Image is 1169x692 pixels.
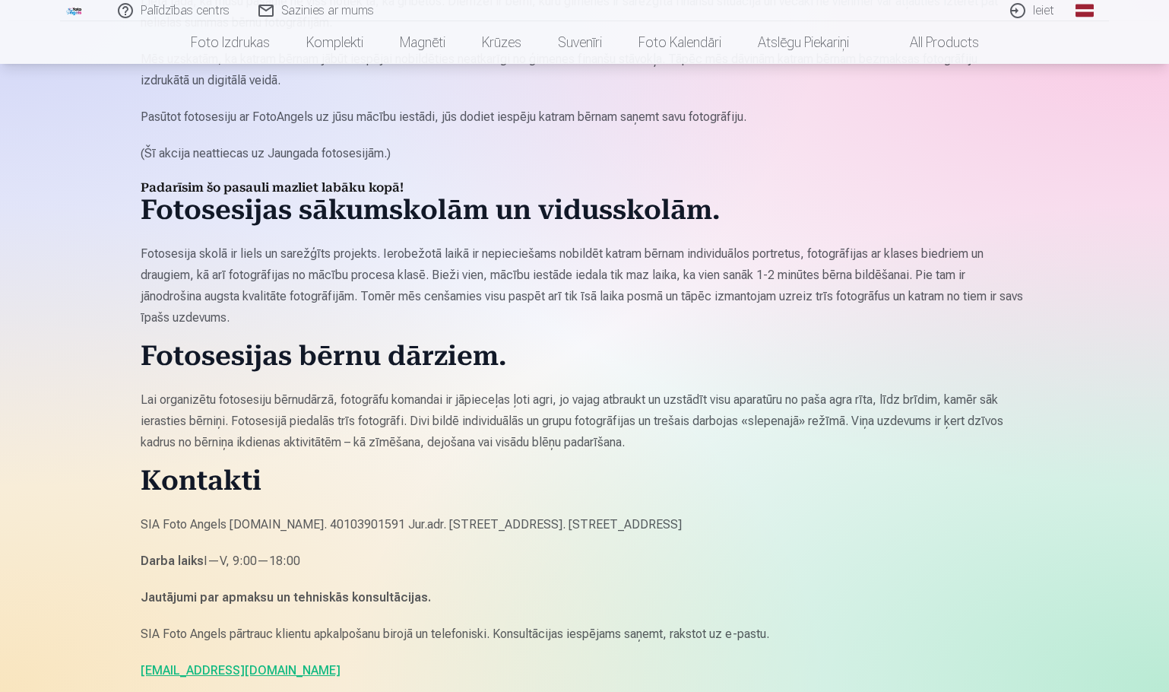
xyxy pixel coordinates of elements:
[141,198,1028,228] h1: Fotosesijas sākumskolām un vidusskolām.
[867,21,997,64] a: All products
[620,21,740,64] a: Foto kalendāri
[382,21,464,64] a: Magnēti
[540,21,620,64] a: Suvenīri
[141,551,1028,572] p: I—V, 9:00—18:00
[288,21,382,64] a: Komplekti
[141,243,1028,329] p: Fotosesija skolā ir liels un sarežģīts projekts. Ierobežotā laikā ir nepieciešams nobildēt katram...
[141,106,1028,128] p: Pasūtot fotosesiju ar FotoAngels uz jūsu mācību iestādi, jūs dodiet iespēju katram bērnam saņemt ...
[141,514,1028,535] p: SIA Foto Angels [DOMAIN_NAME]. 40103901591 Jur.adr. [STREET_ADDRESS]. [STREET_ADDRESS]
[141,179,1028,198] h4: Padarīsim šo pasauli mazliet labāku kopā!
[141,344,1028,374] h1: Fotosesijas bērnu dārziem.
[141,554,204,568] strong: Darba laiks
[740,21,867,64] a: Atslēgu piekariņi
[66,6,83,15] img: /fa1
[141,624,1028,645] p: SIA Foto Angels pārtrauc klientu apkalpošanu birojā un telefoniski. Konsultācijas iespējams saņem...
[464,21,540,64] a: Krūzes
[173,21,288,64] a: Foto izdrukas
[141,590,431,605] strong: Jautājumi par apmaksu un tehniskās konsultācijas.
[141,663,341,678] a: [EMAIL_ADDRESS][DOMAIN_NAME]
[141,49,1028,91] p: Mēs uzskatām, ka katram bērnam jābūt iespējai nobildēties neatkarīgi no ģimenes finanšu stāvokļa....
[141,468,1028,499] h1: Kontakti
[141,389,1028,453] p: Lai organizētu fotosesiju bērnudārzā, fotogrāfu komandai ir jāpieceļas ļoti agri, jo vajag atbrau...
[141,143,1028,164] p: (Šī akcija neattiecas uz Jaungada fotosesijām.)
